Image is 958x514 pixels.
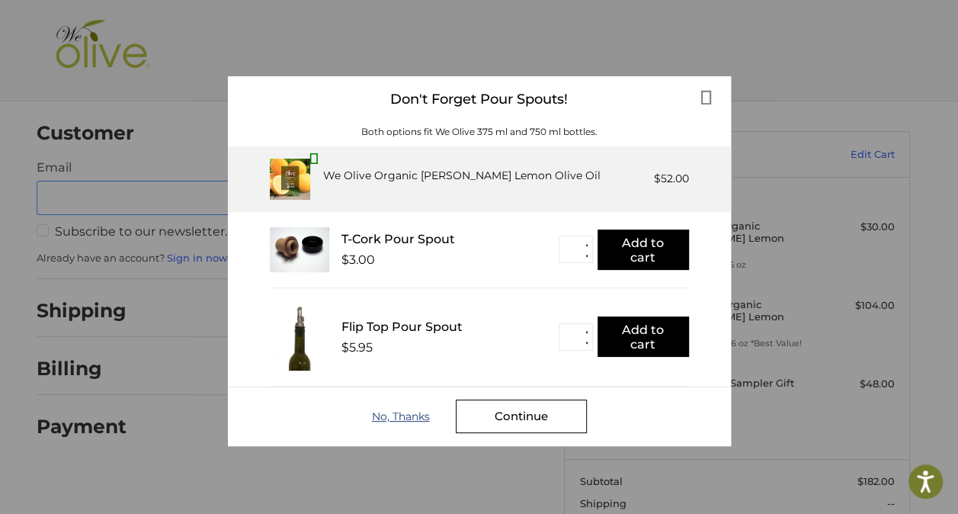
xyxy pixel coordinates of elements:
button: ▼ [581,338,592,349]
button: ▼ [581,250,592,262]
div: We Olive Organic [PERSON_NAME] Lemon Olive Oil [322,168,600,184]
div: No, Thanks [372,410,456,422]
div: $5.95 [341,340,373,355]
div: $3.00 [341,252,375,267]
button: Add to cart [598,230,689,270]
div: T-Cork Pour Spout [341,232,559,246]
div: Continue [456,400,587,433]
button: Add to cart [598,316,689,357]
button: ▲ [581,326,592,338]
div: $52.00 [654,171,689,187]
img: T_Cork__22625.1711686153.233.225.jpg [270,227,329,272]
div: Flip Top Pour Spout [341,320,559,334]
div: Both options fit We Olive 375 ml and 750 ml bottles. [228,125,731,139]
div: Don't Forget Pour Spouts! [228,76,731,123]
button: ▲ [581,239,592,250]
button: Open LiveChat chat widget [175,20,194,38]
p: We're away right now. Please check back later! [21,23,172,35]
img: FTPS_bottle__43406.1705089544.233.225.jpg [270,304,329,371]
